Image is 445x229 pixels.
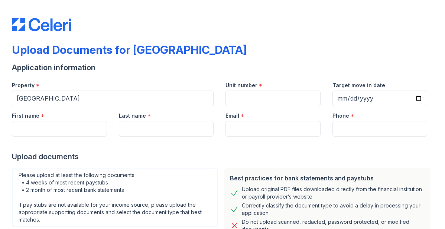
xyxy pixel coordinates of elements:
[242,186,424,200] div: Upload original PDF files downloaded directly from the financial institution or payroll provider’...
[119,112,146,120] label: Last name
[332,82,385,89] label: Target move in date
[12,82,35,89] label: Property
[12,151,433,162] div: Upload documents
[225,112,239,120] label: Email
[230,174,424,183] div: Best practices for bank statements and paystubs
[12,62,433,73] div: Application information
[12,168,218,227] div: Please upload at least the following documents: • 4 weeks of most recent paystubs • 2 month of mo...
[332,112,349,120] label: Phone
[12,43,247,56] div: Upload Documents for [GEOGRAPHIC_DATA]
[225,82,257,89] label: Unit number
[12,18,71,31] img: CE_Logo_Blue-a8612792a0a2168367f1c8372b55b34899dd931a85d93a1a3d3e32e68fde9ad4.png
[242,202,424,217] div: Correctly classify the document type to avoid a delay in processing your application.
[12,112,39,120] label: First name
